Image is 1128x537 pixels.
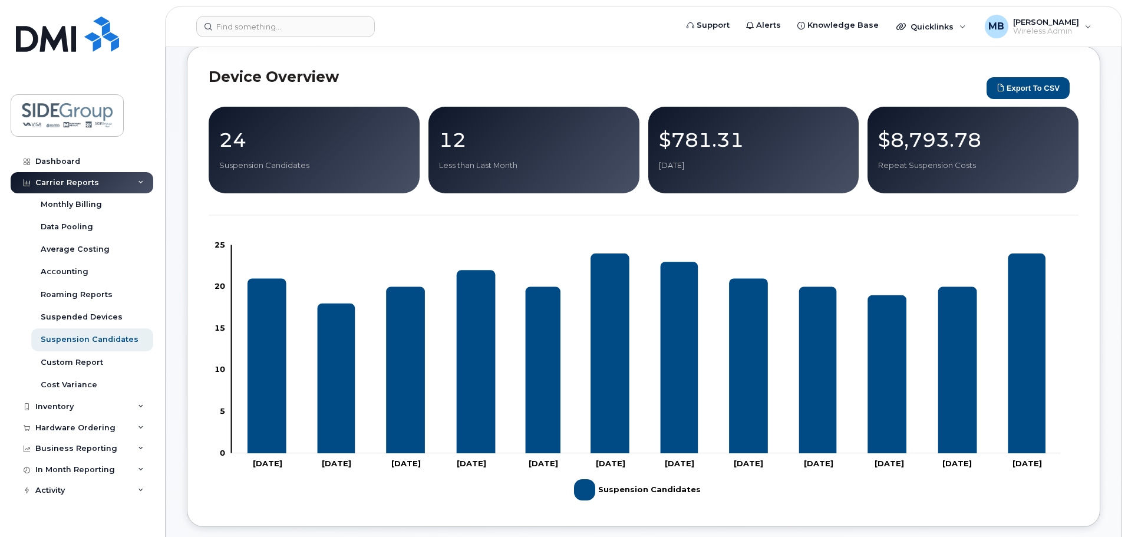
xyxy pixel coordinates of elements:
[911,22,954,31] span: Quicklinks
[220,448,225,457] tspan: 0
[888,15,974,38] div: Quicklinks
[457,459,486,468] tspan: [DATE]
[574,475,701,505] g: Suspension Candidates
[219,129,409,150] p: 24
[756,19,781,31] span: Alerts
[878,160,1068,171] p: Repeat Suspension Costs
[439,129,629,150] p: 12
[196,16,375,37] input: Find something...
[1012,459,1042,468] tspan: [DATE]
[439,160,629,171] p: Less than Last Month
[209,68,981,85] h2: Device Overview
[220,406,225,416] tspan: 5
[1013,17,1079,27] span: [PERSON_NAME]
[875,459,904,468] tspan: [DATE]
[215,281,225,291] tspan: 20
[734,459,763,468] tspan: [DATE]
[789,14,887,37] a: Knowledge Base
[659,129,849,150] p: $781.31
[697,19,730,31] span: Support
[977,15,1100,38] div: Mitch Bombier
[391,459,421,468] tspan: [DATE]
[878,129,1068,150] p: $8,793.78
[665,459,694,468] tspan: [DATE]
[596,459,625,468] tspan: [DATE]
[215,240,1061,505] g: Chart
[1013,27,1079,36] span: Wireless Admin
[807,19,879,31] span: Knowledge Base
[678,14,738,37] a: Support
[738,14,789,37] a: Alerts
[215,365,225,374] tspan: 10
[804,459,833,468] tspan: [DATE]
[248,253,1045,453] g: Suspension Candidates
[942,459,972,468] tspan: [DATE]
[987,77,1070,99] button: Export to CSV
[215,323,225,332] tspan: 15
[529,459,558,468] tspan: [DATE]
[659,160,849,171] p: [DATE]
[253,459,282,468] tspan: [DATE]
[988,19,1004,34] span: MB
[219,160,409,171] p: Suspension Candidates
[215,240,225,249] tspan: 25
[574,475,701,505] g: Legend
[322,459,351,468] tspan: [DATE]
